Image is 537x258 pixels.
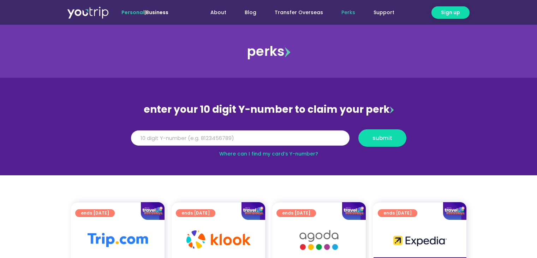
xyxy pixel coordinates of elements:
[235,6,265,19] a: Blog
[332,6,364,19] a: Perks
[441,9,460,16] span: Sign up
[121,9,144,16] span: Personal
[219,150,318,157] a: Where can I find my card’s Y-number?
[146,9,168,16] a: Business
[121,9,168,16] span: |
[431,6,470,19] a: Sign up
[131,129,406,152] form: Y Number
[265,6,332,19] a: Transfer Overseas
[131,130,350,146] input: 10 digit Y-number (e.g. 8123456789)
[364,6,404,19] a: Support
[201,6,235,19] a: About
[187,6,404,19] nav: Menu
[127,100,410,119] div: enter your 10 digit Y-number to claim your perk
[358,129,406,147] button: submit
[372,135,392,141] span: submit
